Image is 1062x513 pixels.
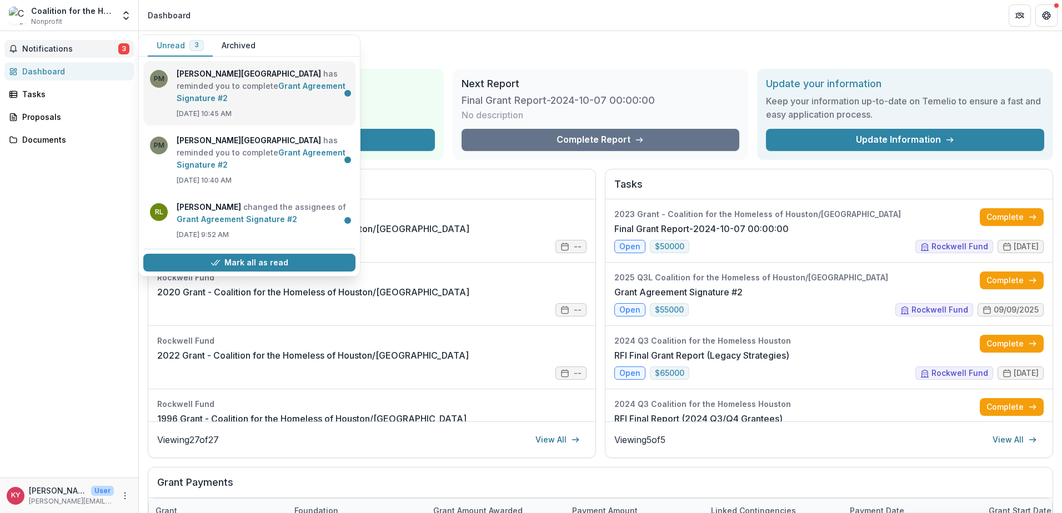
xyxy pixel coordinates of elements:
p: [PERSON_NAME] [29,485,87,496]
a: Grant Agreement Signature #2 [614,285,743,299]
a: 2020 Grant - Coalition for the Homeless of Houston/[GEOGRAPHIC_DATA] [157,285,469,299]
h2: Tasks [614,178,1044,199]
button: Mark all as read [143,254,355,271]
p: has reminded you to complete [177,68,349,104]
p: Viewing 27 of 27 [157,433,219,446]
h3: Final Grant Report-2024-10-07 00:00:00 [462,94,655,107]
a: 2007 Grant - Coalition for the Homeless of Houston/[GEOGRAPHIC_DATA] [157,222,469,235]
a: Documents [4,130,134,149]
button: Unread [148,35,213,57]
a: Grant Agreement Signature #2 [177,214,297,224]
button: More [118,489,132,502]
a: View All [986,431,1044,449]
a: Complete [980,398,1044,416]
a: RFI Final Report (2024 Q3/Q4 Grantees) [614,412,783,425]
img: Coalition for the Homeless of Houston/Harris County [9,7,27,24]
a: Grant Agreement Signature #2 [177,81,345,103]
a: Dashboard [4,62,134,81]
h2: Grant Payments [157,476,1044,497]
a: Grant Agreement Signature #2 [177,148,345,169]
a: 1996 Grant - Coalition for the Homeless of Houston/[GEOGRAPHIC_DATA] [157,412,467,425]
h2: Next Report [462,78,740,90]
p: Viewing 5 of 5 [614,433,665,446]
a: Complete Report [462,129,740,151]
a: RFI Final Grant Report (Legacy Strategies) [614,349,789,362]
a: Proposals [4,108,134,126]
div: Coalition for the Homeless of Houston/[GEOGRAPHIC_DATA] [31,5,114,17]
a: Complete [980,208,1044,226]
a: Tasks [4,85,134,103]
button: Notifications3 [4,40,134,58]
div: Documents [22,134,125,145]
div: Tasks [22,88,125,100]
p: User [91,486,114,496]
div: Kelly Young [11,492,21,499]
p: has reminded you to complete [177,134,349,171]
div: Dashboard [148,9,191,21]
p: [PERSON_NAME][EMAIL_ADDRESS][PERSON_NAME][DOMAIN_NAME] [29,496,114,506]
p: changed the assignees of [177,201,349,225]
a: View All [529,431,587,449]
span: Nonprofit [31,17,62,27]
h2: Proposals [157,178,587,199]
h2: Update your information [766,78,1044,90]
div: Proposals [22,111,125,123]
a: Final Grant Report-2024-10-07 00:00:00 [614,222,789,235]
button: Partners [1009,4,1031,27]
button: Open entity switcher [118,4,134,27]
a: Update Information [766,129,1044,151]
div: Dashboard [22,66,125,77]
h3: Keep your information up-to-date on Temelio to ensure a fast and easy application process. [766,94,1044,121]
span: 3 [194,41,199,49]
a: 2022 Grant - Coalition for the Homeless of Houston/[GEOGRAPHIC_DATA] [157,349,469,362]
span: 3 [118,43,129,54]
a: Complete [980,271,1044,289]
p: No description [462,108,523,122]
a: Complete [980,335,1044,353]
button: Get Help [1035,4,1058,27]
nav: breadcrumb [143,7,195,23]
h1: Dashboard [148,40,1053,60]
span: Notifications [22,44,118,54]
button: Archived [213,35,264,57]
